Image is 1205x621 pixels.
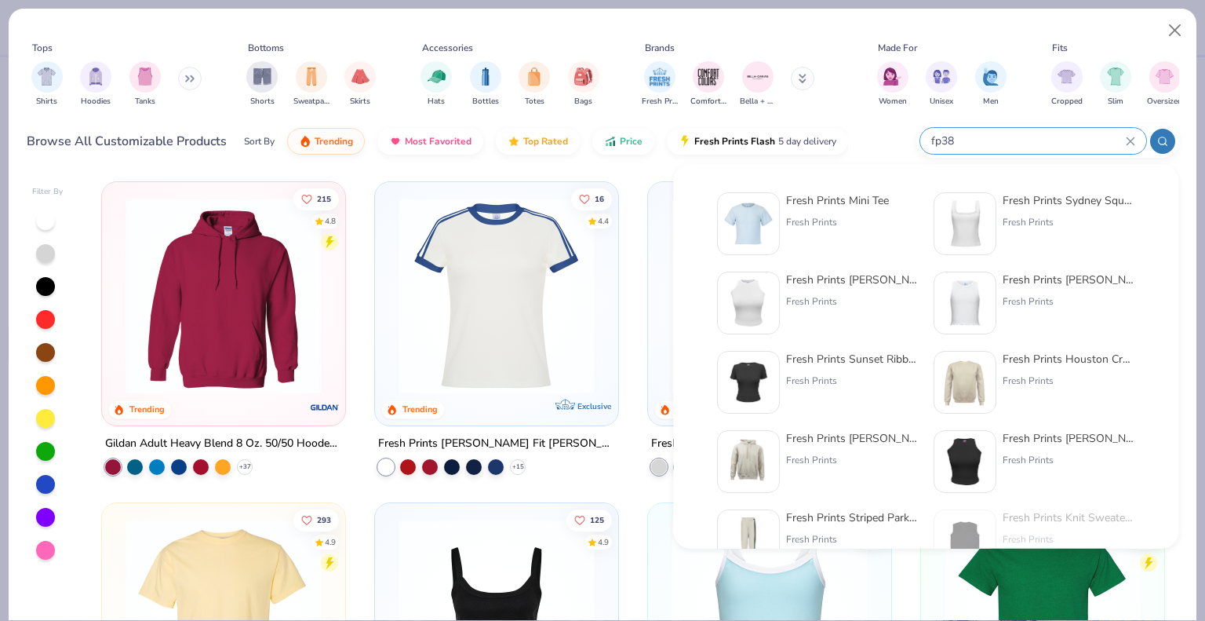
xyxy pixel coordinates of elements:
span: Tanks [135,96,155,108]
img: f8659b9a-ffcf-4c66-8fab-d697857cb3ac [941,358,989,407]
span: Bella + Canvas [740,96,776,108]
div: Fresh Prints [786,374,918,388]
img: 40ec2264-0ddb-4f40-bcee-9c983d372ad1 [724,358,773,407]
div: Fresh Prints [1003,453,1134,467]
span: 215 [318,195,332,203]
span: Cropped [1051,96,1083,108]
img: Fresh Prints Image [648,65,672,89]
span: 293 [318,516,332,524]
div: filter for Comfort Colors [690,61,726,108]
button: filter button [877,61,908,108]
button: Trending [287,128,365,155]
img: flash.gif [679,135,691,148]
button: filter button [420,61,452,108]
img: trending.gif [299,135,311,148]
img: Totes Image [526,68,543,86]
button: filter button [31,61,63,108]
div: Fresh Prints Mini Tee [786,192,889,209]
div: filter for Oversized [1147,61,1182,108]
span: Most Favorited [405,135,471,148]
div: 4.4 [598,215,609,227]
div: filter for Slim [1100,61,1131,108]
img: ac206a48-b9ad-4a8d-9cc8-09f32eff5243 [724,517,773,565]
div: filter for Fresh Prints [642,61,678,108]
span: 16 [595,195,604,203]
span: Unisex [930,96,953,108]
button: Fresh Prints Flash5 day delivery [667,128,848,155]
img: Slim Image [1107,68,1124,86]
button: Like [571,188,612,210]
button: filter button [568,61,599,108]
div: Tops [32,41,53,55]
img: Skirts Image [351,68,370,86]
div: Fresh Prints [PERSON_NAME] [786,430,918,447]
button: Top Rated [496,128,580,155]
div: Fresh Prints [786,532,918,546]
div: filter for Bottles [470,61,501,108]
button: filter button [690,61,726,108]
button: filter button [926,61,957,108]
img: a1e7e847-e80f-41ac-9561-5c6576d65163 [941,437,989,486]
img: Oversized Image [1156,68,1174,86]
img: Comfort Colors Image [697,65,720,89]
div: 4.9 [326,536,337,548]
span: Skirts [350,96,370,108]
span: Women [879,96,907,108]
span: Exclusive [577,401,611,411]
img: Men Image [982,68,999,86]
div: filter for Hoodies [80,61,111,108]
img: Gildan logo [309,392,340,423]
img: e5540c4d-e74a-4e58-9a52-192fe86bec9f [391,198,602,394]
img: dcfe7741-dfbe-4acc-ad9a-3b0f92b71621 [724,199,773,248]
img: 72ba704f-09a2-4d3f-9e57-147d586207a1 [724,279,773,327]
div: filter for Hats [420,61,452,108]
span: Oversized [1147,96,1182,108]
span: Comfort Colors [690,96,726,108]
button: filter button [1147,61,1182,108]
div: Fresh Prints [786,215,889,229]
span: Price [620,135,643,148]
img: Tanks Image [137,68,154,86]
div: filter for Skirts [344,61,376,108]
div: Fresh Prints Houston Crew [1003,351,1134,367]
span: Trending [315,135,353,148]
img: Hats Image [428,68,446,86]
div: filter for Women [877,61,908,108]
div: 4.8 [326,215,337,227]
button: Like [294,188,340,210]
span: Hoodies [81,96,111,108]
img: 01756b78-01f6-4cc6-8d8a-3c30c1a0c8ac [118,198,329,394]
div: Browse All Customizable Products [27,132,227,151]
div: Fresh Prints Sydney Square Neck Tank Top [1003,192,1134,209]
button: filter button [293,61,329,108]
span: Fresh Prints Flash [694,135,775,148]
button: filter button [470,61,501,108]
div: filter for Tanks [129,61,161,108]
div: Fresh Prints [PERSON_NAME] Tank Top [786,272,918,288]
img: a24f4adb-292f-4592-834c-82418223abf0 [941,517,989,565]
button: filter button [80,61,111,108]
span: + 15 [512,462,524,472]
span: 125 [590,516,604,524]
div: Fits [1052,41,1068,55]
span: Top Rated [523,135,568,148]
div: filter for Shorts [246,61,278,108]
div: Fresh Prints Striped Park Ave Open Sweatpants [786,510,918,526]
div: Fresh Prints Knit Sweater Vest [1003,510,1134,526]
div: Fresh Prints [786,294,918,309]
div: Fresh Prints [PERSON_NAME] Ribbed Tank Top [1003,430,1134,447]
img: Bottles Image [477,68,494,86]
img: Cropped Image [1058,68,1076,86]
div: Fresh Prints [1003,215,1134,229]
span: + 37 [239,462,251,472]
button: Price [592,128,654,155]
div: filter for Unisex [926,61,957,108]
span: 5 day delivery [778,133,836,151]
span: Sweatpants [293,96,329,108]
span: Totes [525,96,544,108]
img: Hoodies Image [87,68,104,86]
div: filter for Cropped [1051,61,1083,108]
img: most_fav.gif [389,135,402,148]
button: filter button [246,61,278,108]
span: Men [983,96,999,108]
